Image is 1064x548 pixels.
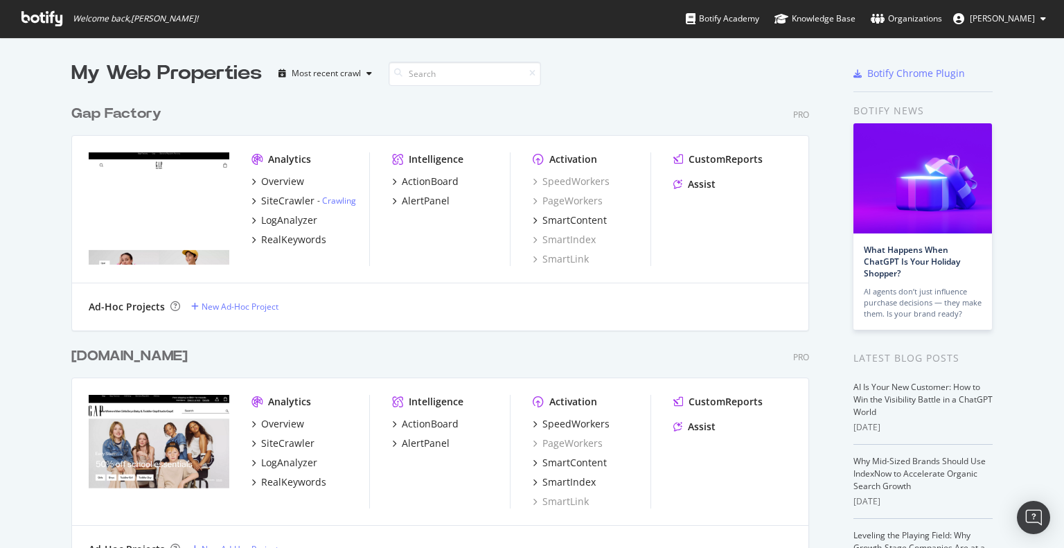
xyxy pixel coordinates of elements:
div: Pro [793,109,809,121]
a: SmartLink [533,252,589,266]
a: PageWorkers [533,194,603,208]
div: Activation [549,395,597,409]
a: AlertPanel [392,194,450,208]
a: Botify Chrome Plugin [853,67,965,80]
div: Intelligence [409,152,463,166]
div: Gap Factory [71,104,161,124]
a: Overview [251,175,304,188]
div: AlertPanel [402,436,450,450]
div: - [317,195,356,206]
div: SiteCrawler [261,194,314,208]
div: Overview [261,417,304,431]
div: RealKeywords [261,475,326,489]
div: CustomReports [689,152,763,166]
a: Overview [251,417,304,431]
div: AI agents don’t just influence purchase decisions — they make them. Is your brand ready? [864,286,982,319]
div: RealKeywords [261,233,326,247]
a: LogAnalyzer [251,456,317,470]
div: Overview [261,175,304,188]
div: ActionBoard [402,417,459,431]
div: Assist [688,420,716,434]
a: SmartLink [533,495,589,509]
a: Gap Factory [71,104,167,124]
div: Knowledge Base [774,12,855,26]
a: PageWorkers [533,436,603,450]
div: [DOMAIN_NAME] [71,346,188,366]
a: What Happens When ChatGPT Is Your Holiday Shopper? [864,244,960,279]
span: Welcome back, [PERSON_NAME] ! [73,13,198,24]
a: Why Mid-Sized Brands Should Use IndexNow to Accelerate Organic Search Growth [853,455,986,492]
div: Pro [793,351,809,363]
a: Assist [673,420,716,434]
div: ActionBoard [402,175,459,188]
div: Open Intercom Messenger [1017,501,1050,534]
div: Ad-Hoc Projects [89,300,165,314]
a: CustomReports [673,395,763,409]
a: SpeedWorkers [533,417,610,431]
div: Botify news [853,103,993,118]
div: New Ad-Hoc Project [202,301,278,312]
a: Assist [673,177,716,191]
div: Assist [688,177,716,191]
a: CustomReports [673,152,763,166]
div: CustomReports [689,395,763,409]
div: [DATE] [853,421,993,434]
a: AlertPanel [392,436,450,450]
div: Organizations [871,12,942,26]
div: SiteCrawler [261,436,314,450]
div: Intelligence [409,395,463,409]
div: LogAnalyzer [261,456,317,470]
div: SpeedWorkers [542,417,610,431]
div: SmartIndex [542,475,596,489]
span: Greg M [970,12,1035,24]
input: Search [389,62,541,86]
a: SmartIndex [533,475,596,489]
button: Most recent crawl [273,62,378,85]
div: AlertPanel [402,194,450,208]
button: [PERSON_NAME] [942,8,1057,30]
a: LogAnalyzer [251,213,317,227]
a: SmartContent [533,456,607,470]
div: Botify Academy [686,12,759,26]
img: Gapfactory.com [89,152,229,265]
img: Gap.com [89,395,229,507]
a: RealKeywords [251,233,326,247]
div: SmartContent [542,456,607,470]
img: What Happens When ChatGPT Is Your Holiday Shopper? [853,123,992,233]
a: AI Is Your New Customer: How to Win the Visibility Battle in a ChatGPT World [853,381,993,418]
a: SiteCrawler [251,436,314,450]
div: Activation [549,152,597,166]
a: Crawling [322,195,356,206]
a: SpeedWorkers [533,175,610,188]
div: My Web Properties [71,60,262,87]
div: Most recent crawl [292,69,361,78]
div: SmartContent [542,213,607,227]
div: LogAnalyzer [261,213,317,227]
a: ActionBoard [392,175,459,188]
a: [DOMAIN_NAME] [71,346,193,366]
a: SiteCrawler- Crawling [251,194,356,208]
a: SmartContent [533,213,607,227]
a: New Ad-Hoc Project [191,301,278,312]
a: SmartIndex [533,233,596,247]
div: Analytics [268,152,311,166]
div: Botify Chrome Plugin [867,67,965,80]
a: ActionBoard [392,417,459,431]
div: Latest Blog Posts [853,351,993,366]
div: [DATE] [853,495,993,508]
div: Analytics [268,395,311,409]
a: RealKeywords [251,475,326,489]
